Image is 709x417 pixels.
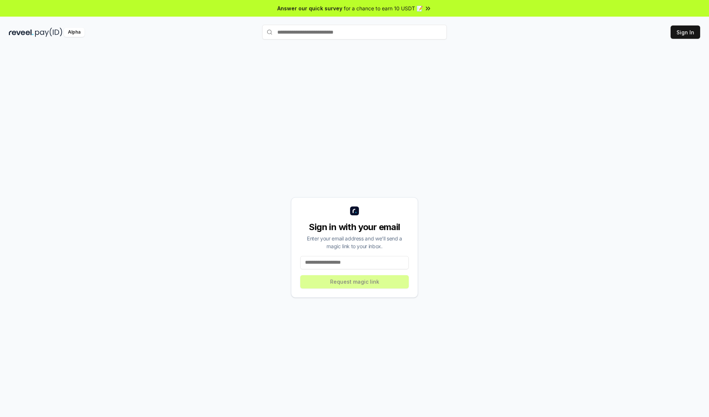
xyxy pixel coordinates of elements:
div: Alpha [64,28,85,37]
img: reveel_dark [9,28,34,37]
span: for a chance to earn 10 USDT 📝 [344,4,423,12]
img: pay_id [35,28,62,37]
button: Sign In [671,25,700,39]
div: Sign in with your email [300,221,409,233]
img: logo_small [350,206,359,215]
div: Enter your email address and we’ll send a magic link to your inbox. [300,235,409,250]
span: Answer our quick survey [277,4,342,12]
